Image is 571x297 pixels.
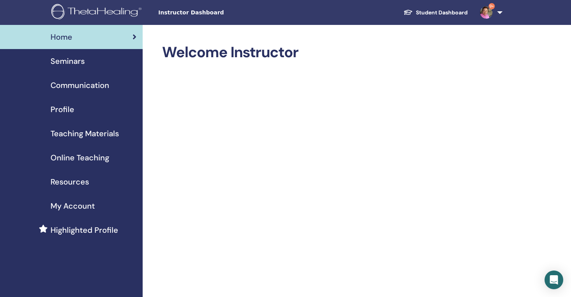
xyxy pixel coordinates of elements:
span: Home [51,31,72,43]
span: Communication [51,79,109,91]
span: Profile [51,104,74,115]
span: Instructor Dashboard [158,9,275,17]
span: 9+ [489,3,495,9]
img: logo.png [51,4,144,21]
span: Online Teaching [51,152,109,163]
h2: Welcome Instructor [162,44,501,62]
span: Seminars [51,55,85,67]
span: My Account [51,200,95,212]
span: Teaching Materials [51,128,119,139]
span: Highlighted Profile [51,224,118,236]
img: graduation-cap-white.svg [403,9,413,16]
span: Resources [51,176,89,188]
div: Open Intercom Messenger [545,271,563,289]
a: Student Dashboard [397,5,474,20]
img: default.jpg [480,6,492,19]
